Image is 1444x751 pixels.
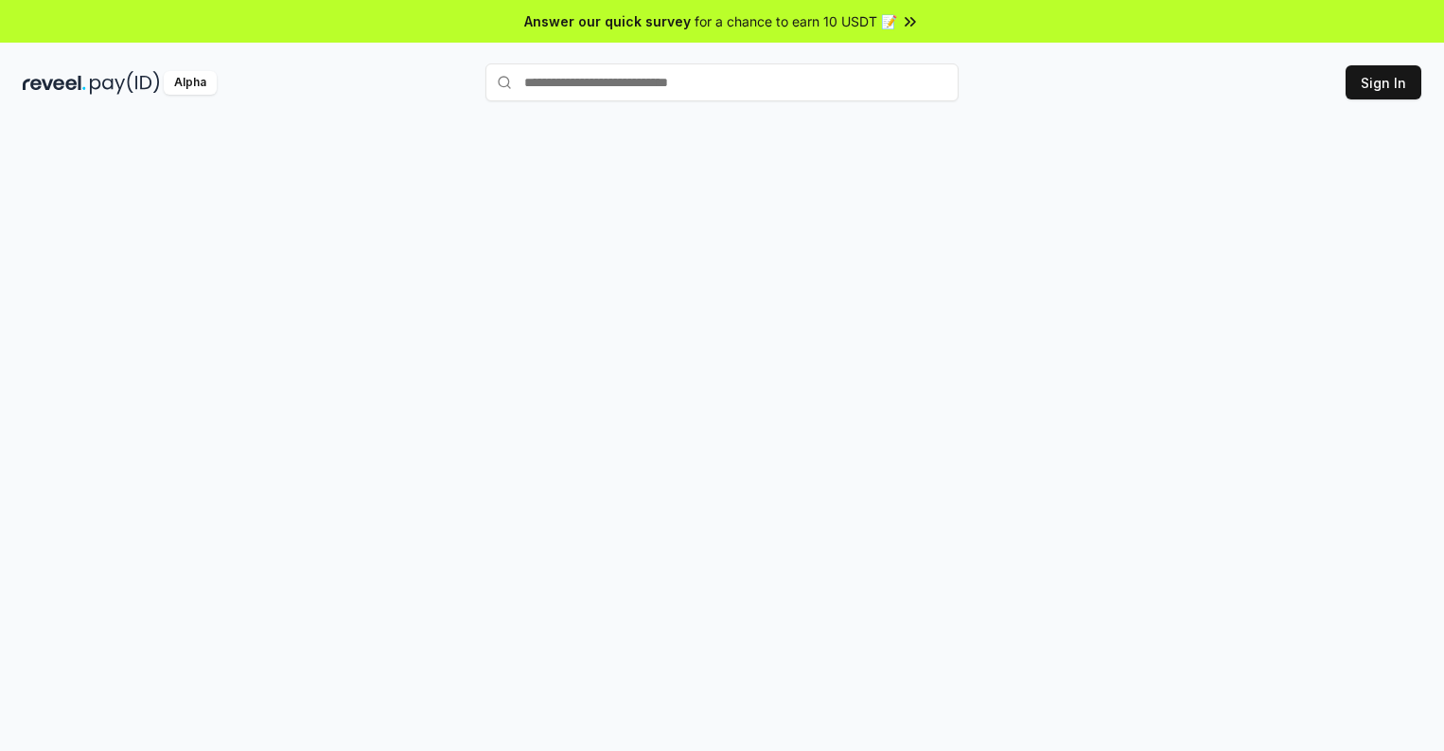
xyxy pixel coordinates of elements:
[164,71,217,95] div: Alpha
[695,11,897,31] span: for a chance to earn 10 USDT 📝
[23,71,86,95] img: reveel_dark
[90,71,160,95] img: pay_id
[1346,65,1421,99] button: Sign In
[524,11,691,31] span: Answer our quick survey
